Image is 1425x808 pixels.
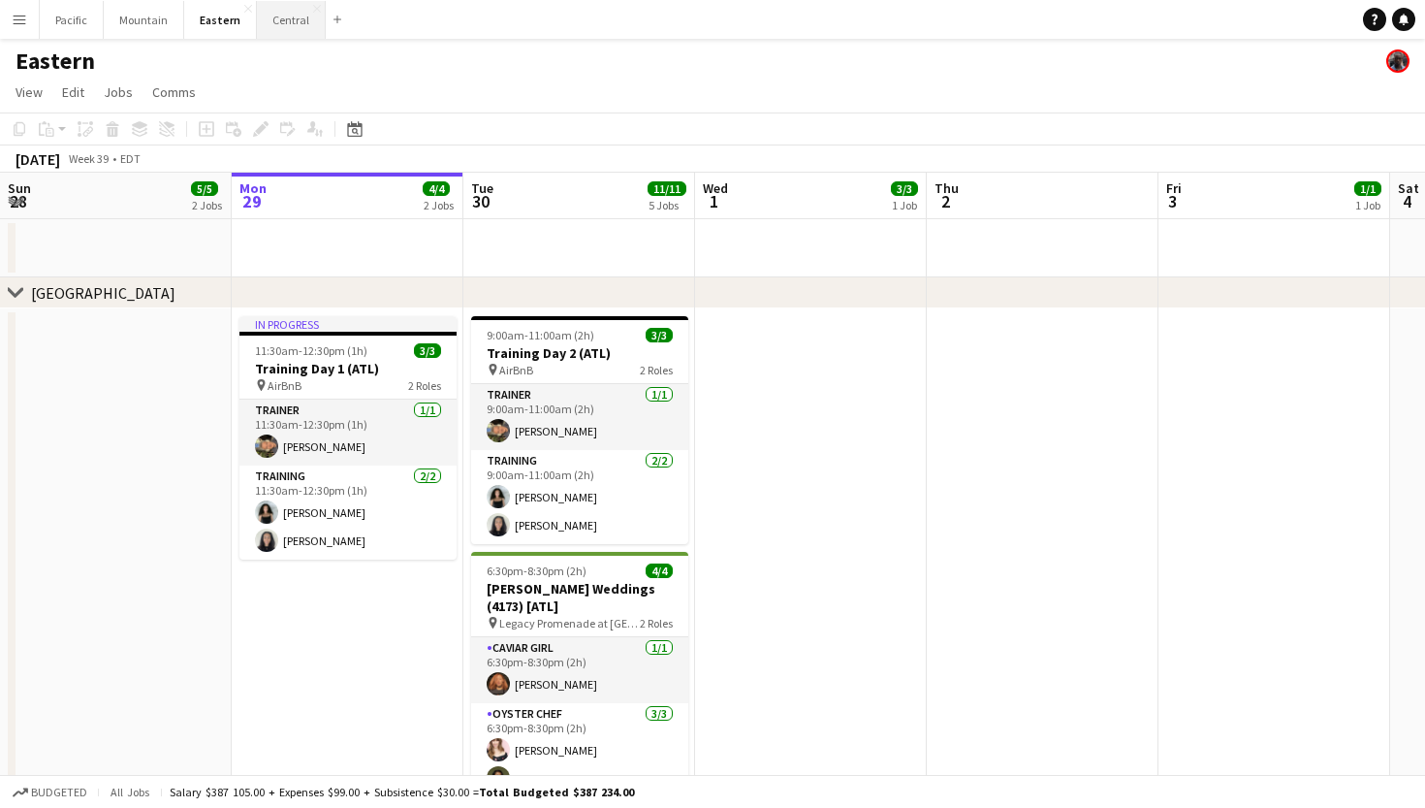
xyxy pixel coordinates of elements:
app-card-role: Trainer1/111:30am-12:30pm (1h)[PERSON_NAME] [239,400,457,466]
span: View [16,83,43,101]
div: [GEOGRAPHIC_DATA] [31,283,175,303]
a: Comms [144,80,204,105]
div: [DATE] [16,149,60,169]
h3: Training Day 1 (ATL) [239,360,457,377]
span: 2 Roles [408,378,441,393]
span: 4/4 [423,181,450,196]
span: AirBnB [499,363,533,377]
span: 4/4 [646,564,673,578]
div: 2 Jobs [424,198,454,212]
app-user-avatar: Jeremiah Bell [1386,49,1409,73]
span: 3/3 [891,181,918,196]
span: Thu [934,179,959,197]
a: Jobs [96,80,141,105]
span: Week 39 [64,151,112,166]
span: 29 [237,190,267,212]
app-card-role: Caviar Girl1/16:30pm-8:30pm (2h)[PERSON_NAME] [471,637,688,703]
span: 2 Roles [640,616,673,630]
app-card-role: Training2/211:30am-12:30pm (1h)[PERSON_NAME][PERSON_NAME] [239,466,457,560]
span: Legacy Promenade at [GEOGRAPHIC_DATA] S [499,616,640,630]
span: 11:30am-12:30pm (1h) [255,343,367,358]
h3: Training Day 2 (ATL) [471,344,688,362]
span: Total Budgeted $387 234.00 [479,785,634,799]
span: 5/5 [191,181,218,196]
a: Edit [54,80,92,105]
span: 1 [700,190,728,212]
span: All jobs [107,785,153,799]
span: Jobs [104,83,133,101]
app-job-card: In progress11:30am-12:30pm (1h)3/3Training Day 1 (ATL) AirBnB2 RolesTrainer1/111:30am-12:30pm (1h... [239,316,457,560]
h1: Eastern [16,47,95,76]
div: 5 Jobs [649,198,685,212]
span: Budgeted [31,786,87,799]
span: Comms [152,83,196,101]
span: 1/1 [1354,181,1381,196]
span: Tue [471,179,493,197]
app-card-role: Training2/29:00am-11:00am (2h)[PERSON_NAME][PERSON_NAME] [471,450,688,544]
span: Sat [1398,179,1419,197]
span: Wed [703,179,728,197]
span: 9:00am-11:00am (2h) [487,328,594,342]
span: 30 [468,190,493,212]
div: EDT [120,151,141,166]
button: Eastern [184,1,257,39]
span: 2 Roles [640,363,673,377]
span: Fri [1166,179,1182,197]
h3: [PERSON_NAME] Weddings (4173) [ATL] [471,580,688,615]
div: Salary $387 105.00 + Expenses $99.00 + Subsistence $30.00 = [170,785,634,799]
button: Budgeted [10,782,90,803]
span: 3 [1163,190,1182,212]
span: Edit [62,83,84,101]
span: 28 [5,190,31,212]
span: 3/3 [646,328,673,342]
button: Central [257,1,326,39]
span: 11/11 [648,181,686,196]
span: 6:30pm-8:30pm (2h) [487,564,586,578]
div: 2 Jobs [192,198,222,212]
a: View [8,80,50,105]
span: 3/3 [414,343,441,358]
span: Mon [239,179,267,197]
div: 1 Job [1355,198,1380,212]
div: 1 Job [892,198,917,212]
span: 2 [932,190,959,212]
span: 4 [1395,190,1419,212]
app-job-card: 9:00am-11:00am (2h)3/3Training Day 2 (ATL) AirBnB2 RolesTrainer1/19:00am-11:00am (2h)[PERSON_NAME... [471,316,688,544]
span: AirBnB [268,378,301,393]
app-card-role: Trainer1/19:00am-11:00am (2h)[PERSON_NAME] [471,384,688,450]
div: In progress [239,316,457,332]
button: Pacific [40,1,104,39]
button: Mountain [104,1,184,39]
span: Sun [8,179,31,197]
